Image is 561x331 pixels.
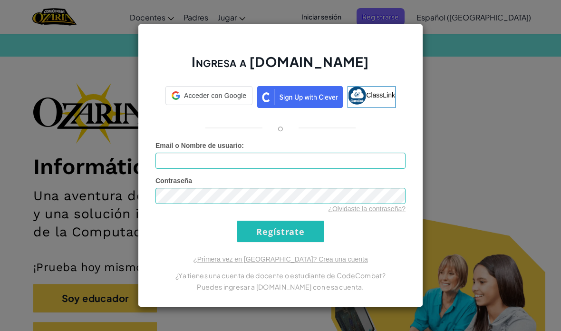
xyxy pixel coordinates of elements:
[257,86,343,108] img: clever_sso_button@2x.png
[155,142,242,149] span: Email o Nombre de usuario
[155,270,406,281] p: ¿Ya tienes una cuenta de docente o estudiante de CodeCombat?
[193,255,368,263] a: ¿Primera vez en [GEOGRAPHIC_DATA]? Crea una cuenta
[348,87,366,105] img: classlink-logo-small.png
[366,91,395,99] span: ClassLink
[165,86,252,105] div: Acceder con Google
[237,221,324,242] input: Regístrate
[278,122,283,134] p: o
[155,53,406,80] h2: Ingresa a [DOMAIN_NAME]
[155,281,406,292] p: Puedes ingresar a [DOMAIN_NAME] con esa cuenta.
[155,141,244,150] label: :
[165,86,252,108] a: Acceder con Google
[328,205,406,213] a: ¿Olvidaste la contraseña?
[155,177,192,185] span: Contraseña
[184,91,246,100] span: Acceder con Google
